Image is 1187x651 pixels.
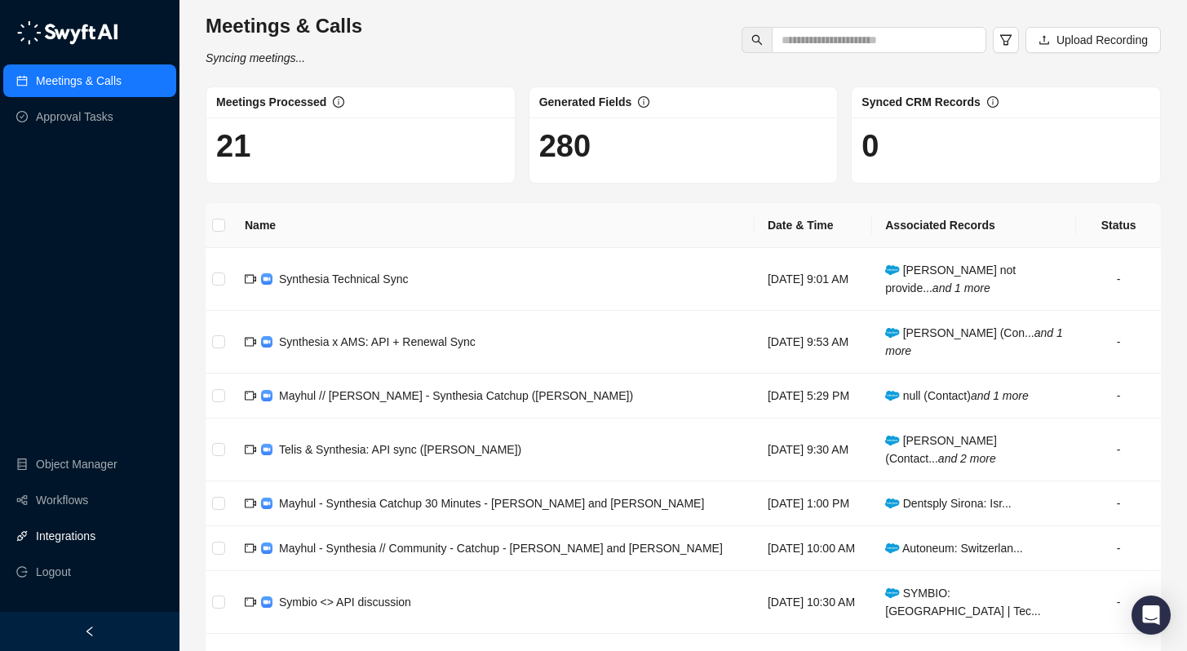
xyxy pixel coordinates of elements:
span: video-camera [245,498,256,509]
span: video-camera [245,273,256,285]
a: Approval Tasks [36,100,113,133]
a: Object Manager [36,448,117,480]
img: zoom-DkfWWZB2.png [261,444,272,455]
span: [PERSON_NAME] not provide... [885,263,1016,294]
td: - [1076,481,1161,526]
span: Synthesia Technical Sync [279,272,409,286]
span: Generated Fields [539,95,632,108]
img: zoom-DkfWWZB2.png [261,390,272,401]
td: [DATE] 9:01 AM [755,248,872,311]
span: video-camera [245,444,256,455]
span: Mayhul - Synthesia Catchup 30 Minutes - [PERSON_NAME] and [PERSON_NAME] [279,497,704,510]
span: video-camera [245,336,256,348]
td: [DATE] 10:30 AM [755,571,872,634]
img: zoom-DkfWWZB2.png [261,542,272,554]
td: - [1076,248,1161,311]
td: [DATE] 9:30 AM [755,418,872,481]
span: [PERSON_NAME] (Con... [885,326,1062,357]
td: - [1076,526,1161,571]
img: logo-05li4sbe.png [16,20,118,45]
i: and 1 more [932,281,990,294]
i: Syncing meetings... [206,51,305,64]
a: Integrations [36,520,95,552]
span: video-camera [245,390,256,401]
h1: 21 [216,127,505,165]
span: Meetings Processed [216,95,326,108]
span: Mayhul // [PERSON_NAME] - Synthesia Catchup ([PERSON_NAME]) [279,389,633,402]
td: [DATE] 9:53 AM [755,311,872,374]
span: search [751,34,763,46]
span: Upload Recording [1056,31,1148,49]
td: [DATE] 10:00 AM [755,526,872,571]
img: zoom-DkfWWZB2.png [261,336,272,348]
span: info-circle [638,96,649,108]
th: Status [1076,203,1161,248]
span: video-camera [245,596,256,608]
span: Mayhul - Synthesia // Community - Catchup - [PERSON_NAME] and [PERSON_NAME] [279,542,723,555]
span: left [84,626,95,637]
span: Dentsply Sirona: Isr... [885,497,1011,510]
a: Workflows [36,484,88,516]
i: and 2 more [938,452,996,465]
h1: 0 [861,127,1150,165]
span: filter [999,33,1012,46]
h3: Meetings & Calls [206,13,362,39]
th: Date & Time [755,203,872,248]
i: and 1 more [971,389,1029,402]
button: Upload Recording [1025,27,1161,53]
a: Meetings & Calls [36,64,122,97]
span: null (Contact) [885,389,1028,402]
span: Symbio <> API discussion [279,596,411,609]
td: - [1076,418,1161,481]
td: [DATE] 1:00 PM [755,481,872,526]
img: zoom-DkfWWZB2.png [261,273,272,285]
div: Open Intercom Messenger [1132,596,1171,635]
span: Logout [36,556,71,588]
span: upload [1039,34,1050,46]
span: video-camera [245,542,256,554]
span: info-circle [333,96,344,108]
img: zoom-DkfWWZB2.png [261,596,272,608]
td: - [1076,571,1161,634]
img: zoom-DkfWWZB2.png [261,498,272,509]
th: Name [232,203,755,248]
span: Synthesia x AMS: API + Renewal Sync [279,335,476,348]
span: [PERSON_NAME] (Contact... [885,434,997,465]
th: Associated Records [872,203,1076,248]
span: Autoneum: Switzerlan... [885,542,1022,555]
td: [DATE] 5:29 PM [755,374,872,418]
td: - [1076,374,1161,418]
span: SYMBIO: [GEOGRAPHIC_DATA] | Tec... [885,587,1040,618]
h1: 280 [539,127,828,165]
span: Telis & Synthesia: API sync ([PERSON_NAME]) [279,443,521,456]
span: Synced CRM Records [861,95,980,108]
span: info-circle [987,96,999,108]
span: logout [16,566,28,578]
i: and 1 more [885,326,1062,357]
td: - [1076,311,1161,374]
